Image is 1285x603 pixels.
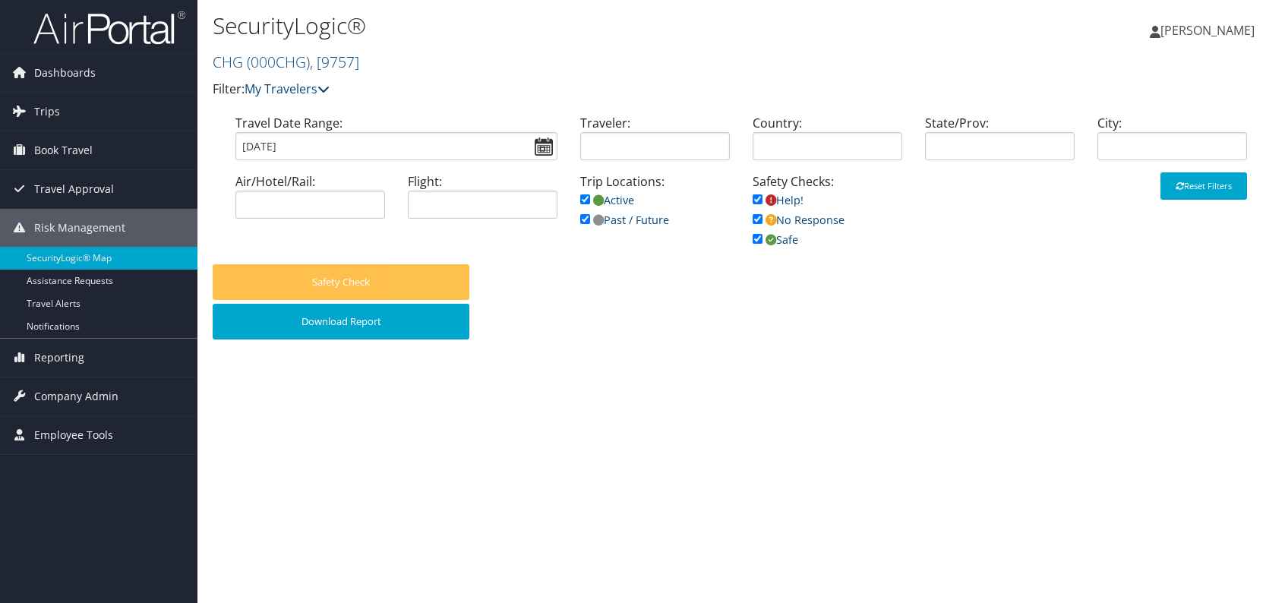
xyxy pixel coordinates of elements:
[741,172,914,264] div: Safety Checks:
[396,172,569,231] div: Flight:
[753,232,798,247] a: Safe
[34,209,125,247] span: Risk Management
[213,10,917,42] h1: SecurityLogic®
[33,10,185,46] img: airportal-logo.png
[213,80,917,99] p: Filter:
[34,93,60,131] span: Trips
[741,114,914,172] div: Country:
[213,264,469,300] button: Safety Check
[310,52,359,72] span: , [ 9757 ]
[1150,8,1270,53] a: [PERSON_NAME]
[580,193,634,207] a: Active
[1160,172,1247,200] button: Reset Filters
[213,304,469,339] button: Download Report
[569,114,741,172] div: Traveler:
[753,213,845,227] a: No Response
[914,114,1086,172] div: State/Prov:
[224,114,569,172] div: Travel Date Range:
[34,339,84,377] span: Reporting
[34,54,96,92] span: Dashboards
[34,131,93,169] span: Book Travel
[1086,114,1258,172] div: City:
[34,170,114,208] span: Travel Approval
[580,213,669,227] a: Past / Future
[753,193,804,207] a: Help!
[247,52,310,72] span: ( 000CHG )
[34,377,118,415] span: Company Admin
[213,52,359,72] a: CHG
[569,172,741,245] div: Trip Locations:
[1160,22,1255,39] span: [PERSON_NAME]
[224,172,396,231] div: Air/Hotel/Rail:
[34,416,113,454] span: Employee Tools
[245,81,330,97] a: My Travelers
